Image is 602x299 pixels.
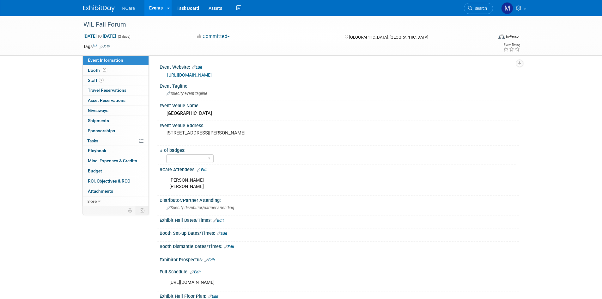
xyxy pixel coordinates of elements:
[160,255,519,263] div: Exhibitor Prospectus:
[83,5,115,12] img: ExhibitDay
[88,189,113,194] span: Attachments
[83,76,149,85] a: Staff2
[498,34,505,39] img: Format-Inperson.png
[88,118,109,123] span: Shipments
[160,81,519,89] div: Event Tagline:
[87,138,98,143] span: Tasks
[125,206,136,215] td: Personalize Event Tab Strip
[83,85,149,95] a: Travel Reservations
[83,176,149,186] a: ROI, Objectives & ROO
[81,19,483,30] div: WIL Fall Forum
[160,215,519,224] div: Exhibit Hall Dates/Times:
[472,6,487,11] span: Search
[164,109,514,118] div: [GEOGRAPHIC_DATA]
[167,205,234,210] span: Specify distributor/partner attending
[83,146,149,156] a: Playbook
[160,242,519,250] div: Booth Dismantle Dates/Times:
[501,2,513,14] img: Mila Vasquez
[99,78,104,83] span: 2
[88,128,115,133] span: Sponsorships
[83,55,149,65] a: Event Information
[217,231,227,236] a: Edit
[83,116,149,126] a: Shipments
[88,108,108,113] span: Giveaways
[88,178,130,184] span: ROI, Objectives & ROO
[88,88,126,93] span: Travel Reservations
[83,136,149,146] a: Tasks
[88,58,123,63] span: Event Information
[213,218,224,223] a: Edit
[160,228,519,237] div: Booth Set-up Dates/Times:
[195,33,232,40] button: Committed
[160,267,519,275] div: Full Schedule:
[83,43,110,50] td: Tags
[88,158,137,163] span: Misc. Expenses & Credits
[100,45,110,49] a: Edit
[167,72,212,78] a: [URL][DOMAIN_NAME]
[190,270,201,274] a: Edit
[224,245,234,249] a: Edit
[83,96,149,105] a: Asset Reservations
[160,165,519,173] div: RCare Attendees:
[160,101,519,109] div: Event Venue Name:
[208,294,218,299] a: Edit
[88,148,106,153] span: Playbook
[83,65,149,75] a: Booth
[503,43,520,47] div: Event Rating
[192,65,202,70] a: Edit
[83,126,149,136] a: Sponsorships
[88,168,102,173] span: Budget
[464,3,493,14] a: Search
[83,106,149,115] a: Giveaways
[197,168,208,172] a: Edit
[87,199,97,204] span: more
[83,186,149,196] a: Attachments
[167,130,302,136] pre: [STREET_ADDRESS][PERSON_NAME]
[101,68,107,72] span: Booth not reserved yet
[97,34,103,39] span: to
[117,34,131,39] span: (2 days)
[122,6,135,11] span: RCare
[83,156,149,166] a: Misc. Expenses & Credits
[83,33,116,39] span: [DATE] [DATE]
[165,174,450,193] div: [PERSON_NAME] [PERSON_NAME]
[160,62,519,71] div: Event Website:
[167,91,207,96] span: Specify event tagline
[88,78,104,83] span: Staff
[88,68,107,73] span: Booth
[88,98,125,103] span: Asset Reservations
[83,166,149,176] a: Budget
[160,146,516,153] div: # of badges:
[456,33,521,42] div: Event Format
[160,121,519,129] div: Event Venue Address:
[160,196,519,203] div: Distributor/Partner Attending:
[136,206,149,215] td: Toggle Event Tabs
[83,196,149,206] a: more
[349,35,428,40] span: [GEOGRAPHIC_DATA], [GEOGRAPHIC_DATA]
[204,258,215,262] a: Edit
[165,276,450,289] div: [URL][DOMAIN_NAME]
[506,34,520,39] div: In-Person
